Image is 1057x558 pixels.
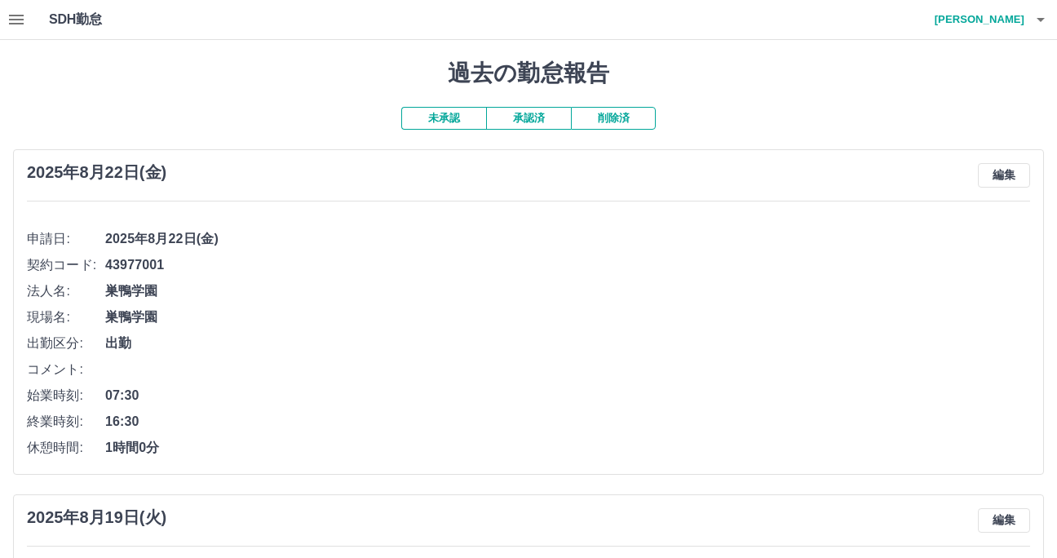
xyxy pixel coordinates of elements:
button: 承認済 [486,107,571,130]
span: 1時間0分 [105,438,1030,458]
span: 巣鴨学園 [105,281,1030,301]
span: 始業時刻: [27,386,105,405]
span: 法人名: [27,281,105,301]
span: 休憩時間: [27,438,105,458]
span: 巣鴨学園 [105,308,1030,327]
h3: 2025年8月19日(火) [27,508,166,527]
span: 出勤区分: [27,334,105,353]
button: 削除済 [571,107,656,130]
span: 出勤 [105,334,1030,353]
span: 43977001 [105,255,1030,275]
h1: 過去の勤怠報告 [13,60,1044,87]
span: コメント: [27,360,105,379]
button: 編集 [978,163,1030,188]
span: 07:30 [105,386,1030,405]
button: 編集 [978,508,1030,533]
span: 2025年8月22日(金) [105,229,1030,249]
h3: 2025年8月22日(金) [27,163,166,182]
button: 未承認 [401,107,486,130]
span: 現場名: [27,308,105,327]
span: 契約コード: [27,255,105,275]
span: 終業時刻: [27,412,105,432]
span: 申請日: [27,229,105,249]
span: 16:30 [105,412,1030,432]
